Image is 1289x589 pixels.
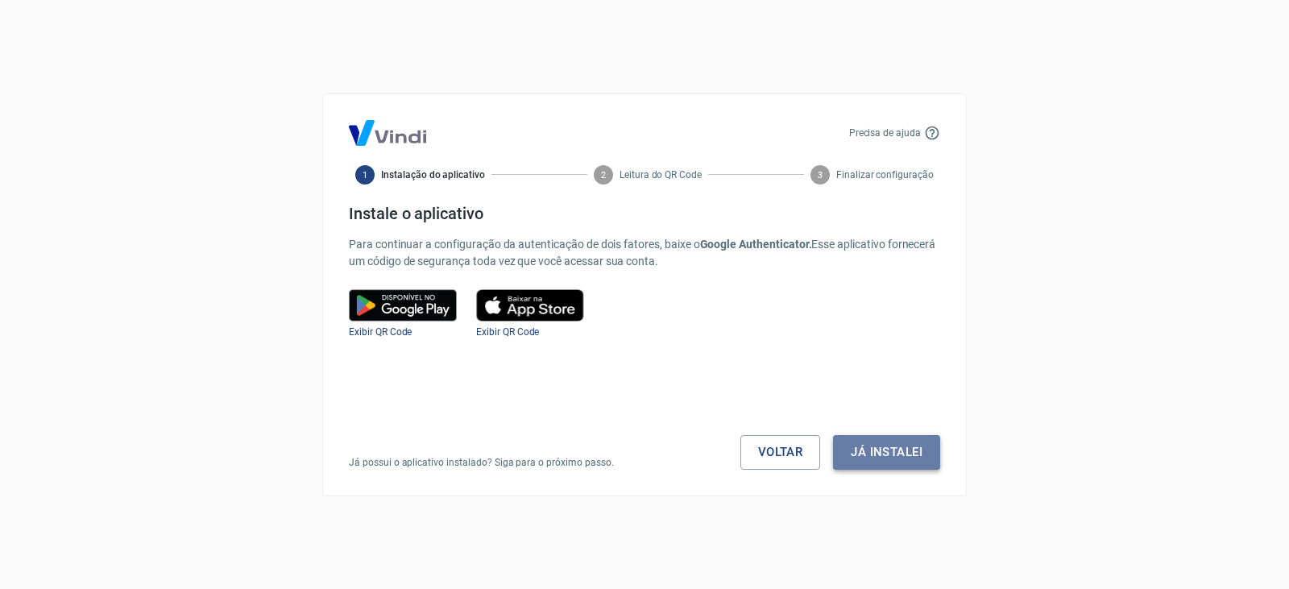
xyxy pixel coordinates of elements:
a: Voltar [740,435,821,469]
text: 1 [363,169,367,180]
img: Logo Vind [349,120,426,146]
span: Instalação do aplicativo [381,168,485,182]
text: 3 [818,169,823,180]
p: Para continuar a configuração da autenticação de dois fatores, baixe o Esse aplicativo fornecerá ... [349,236,940,270]
text: 2 [601,169,606,180]
img: play [476,289,584,321]
a: Exibir QR Code [476,326,539,338]
p: Precisa de ajuda [849,126,921,140]
img: google play [349,289,457,321]
span: Leitura do QR Code [620,168,702,182]
a: Exibir QR Code [349,326,412,338]
p: Já possui o aplicativo instalado? Siga para o próximo passo. [349,455,614,470]
button: Já instalei [833,435,940,469]
h4: Instale o aplicativo [349,204,940,223]
span: Finalizar configuração [836,168,934,182]
b: Google Authenticator. [700,238,812,251]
